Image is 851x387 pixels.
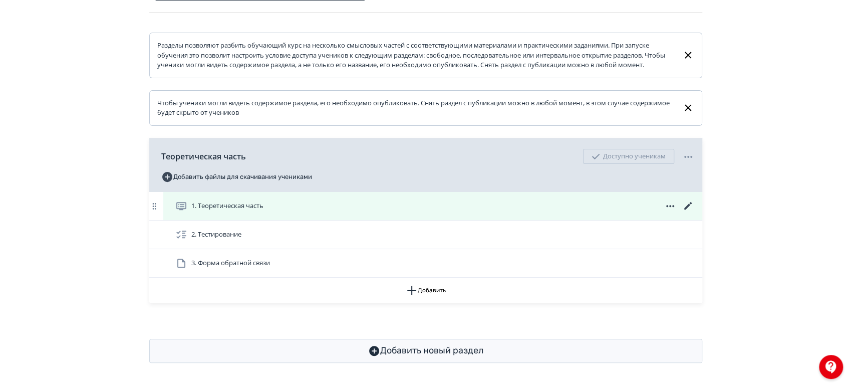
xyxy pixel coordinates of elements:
button: Добавить файлы для скачивания учениками [161,169,312,185]
span: Теоретическая часть [161,150,246,162]
div: Разделы позволяют разбить обучающий курс на несколько смысловых частей с соответствующими материа... [157,41,675,70]
span: 3. Форма обратной связи [191,258,270,268]
span: 1. Теоретическая часть [191,201,263,211]
button: Добавить новый раздел [149,339,702,363]
div: 2. Тестирование [149,221,702,249]
div: 3. Форма обратной связи [149,249,702,278]
div: Доступно ученикам [583,149,674,164]
button: Добавить [149,278,702,303]
span: 2. Тестирование [191,230,241,240]
div: 1. Теоретическая часть [149,192,702,221]
div: Чтобы ученики могли видеть содержимое раздела, его необходимо опубликовать. Снять раздел с публик... [157,98,675,118]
